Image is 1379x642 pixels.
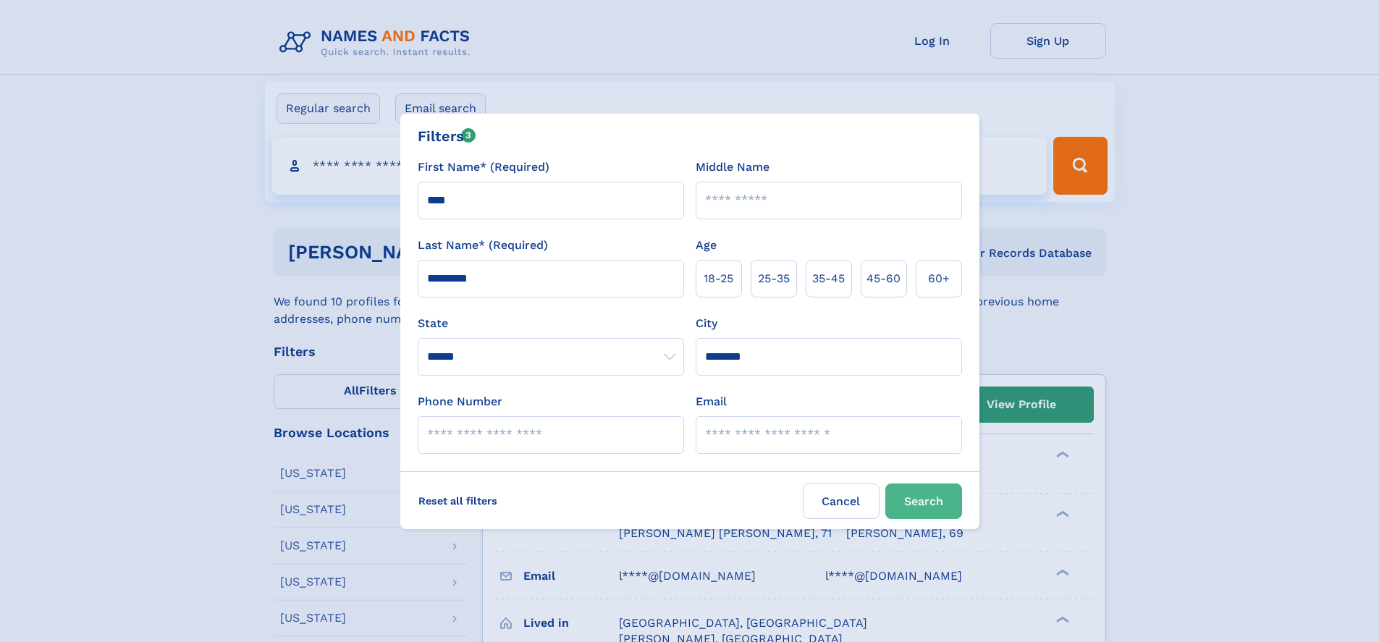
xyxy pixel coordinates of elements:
[696,393,727,410] label: Email
[704,270,733,287] span: 18‑25
[885,483,962,519] button: Search
[418,393,502,410] label: Phone Number
[758,270,790,287] span: 25‑35
[696,315,717,332] label: City
[812,270,845,287] span: 35‑45
[418,159,549,176] label: First Name* (Required)
[418,315,684,332] label: State
[696,237,717,254] label: Age
[418,237,548,254] label: Last Name* (Required)
[866,270,901,287] span: 45‑60
[418,125,476,147] div: Filters
[928,270,950,287] span: 60+
[696,159,769,176] label: Middle Name
[803,483,880,519] label: Cancel
[409,483,507,518] label: Reset all filters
